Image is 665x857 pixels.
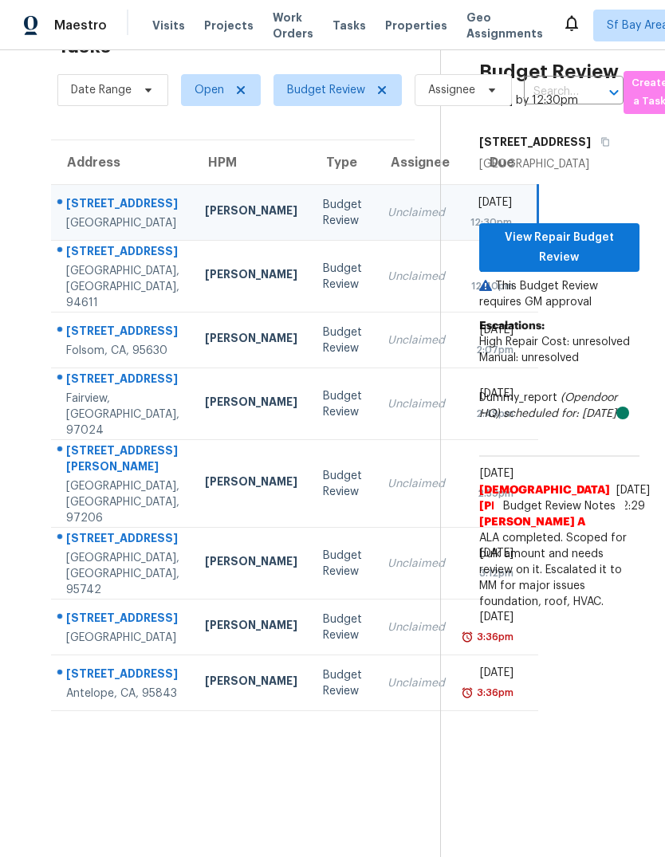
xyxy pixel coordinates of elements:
div: [PERSON_NAME] [205,330,297,350]
div: Budget Review [323,548,362,580]
span: Maestro [54,18,107,33]
div: Unclaimed [388,332,445,348]
span: Properties [385,18,447,33]
span: Budget Review [287,82,365,98]
button: View Repair Budget Review [479,223,639,272]
span: [DEMOGRAPHIC_DATA][PERSON_NAME] [PERSON_NAME] A [479,482,610,530]
span: Visits [152,18,185,33]
h2: Tasks [57,38,111,54]
div: [PERSON_NAME] [205,617,297,637]
span: Work Orders [273,10,313,41]
div: Unclaimed [388,205,445,221]
div: Budget Review [323,324,362,356]
div: [GEOGRAPHIC_DATA] [66,630,179,646]
div: [STREET_ADDRESS] [66,243,179,263]
div: [PERSON_NAME] [205,673,297,693]
div: Budget Review [323,468,362,500]
div: [PERSON_NAME] [205,394,297,414]
div: Unclaimed [388,556,445,572]
div: [PERSON_NAME] [205,266,297,286]
div: Unclaimed [388,476,445,492]
div: [STREET_ADDRESS] [66,323,179,343]
div: Unclaimed [388,269,445,285]
div: Budget Review [323,197,362,229]
div: [GEOGRAPHIC_DATA], [GEOGRAPHIC_DATA], 95742 [66,550,179,598]
span: Tasks [332,20,366,31]
div: Unclaimed [388,619,445,635]
div: [STREET_ADDRESS][PERSON_NAME] [66,442,179,478]
button: Open [603,81,625,104]
div: Budget Review [323,667,362,699]
div: [PERSON_NAME] [205,553,297,573]
div: Budget Review [323,611,362,643]
div: [GEOGRAPHIC_DATA] [479,156,639,172]
div: Budget Review [323,261,362,293]
div: [STREET_ADDRESS] [66,371,179,391]
span: View Repair Budget Review [492,228,627,267]
div: Budget Review [323,388,362,420]
span: ALA completed. Scoped for bulk amount and needs review on it. Escalated it to MM for major issues... [479,530,639,610]
h5: [STREET_ADDRESS] [479,134,591,150]
span: Budget Review Notes [494,498,625,514]
span: Assignee [428,82,475,98]
span: High Repair Cost: unresolved [479,336,630,348]
div: [STREET_ADDRESS] [66,530,179,550]
p: This Budget Review requires GM approval [479,278,639,310]
div: [GEOGRAPHIC_DATA], [GEOGRAPHIC_DATA], 94611 [66,263,179,311]
div: [GEOGRAPHIC_DATA] [66,215,179,231]
b: Escalations: [479,320,545,332]
th: HPM [192,140,310,185]
input: Search by address [524,80,579,104]
div: [GEOGRAPHIC_DATA], [GEOGRAPHIC_DATA], 97206 [66,478,179,526]
span: [DATE] 12:29 [616,485,650,512]
th: Type [310,140,375,185]
span: Manual: unresolved [479,352,579,364]
i: (Opendoor HQ) [479,392,617,419]
div: [STREET_ADDRESS] [66,610,179,630]
div: Dummy_report [479,390,639,422]
th: Assignee [375,140,458,185]
span: Geo Assignments [466,10,543,41]
div: [PERSON_NAME] [205,202,297,222]
div: Unclaimed [388,675,445,691]
span: Date Range [71,82,132,98]
div: [STREET_ADDRESS] [66,666,179,686]
div: Folsom, CA, 95630 [66,343,179,359]
i: scheduled for: [DATE] [503,408,616,419]
h2: Budget Review [479,64,619,80]
div: [STREET_ADDRESS] [66,195,179,215]
div: Fairview, [GEOGRAPHIC_DATA], 97024 [66,391,179,438]
div: [PERSON_NAME] [205,474,297,493]
div: Antelope, CA, 95843 [66,686,179,702]
th: Address [51,140,192,185]
div: Unclaimed [388,396,445,412]
span: Projects [204,18,254,33]
span: Open [195,82,224,98]
button: Copy Address [591,128,612,156]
